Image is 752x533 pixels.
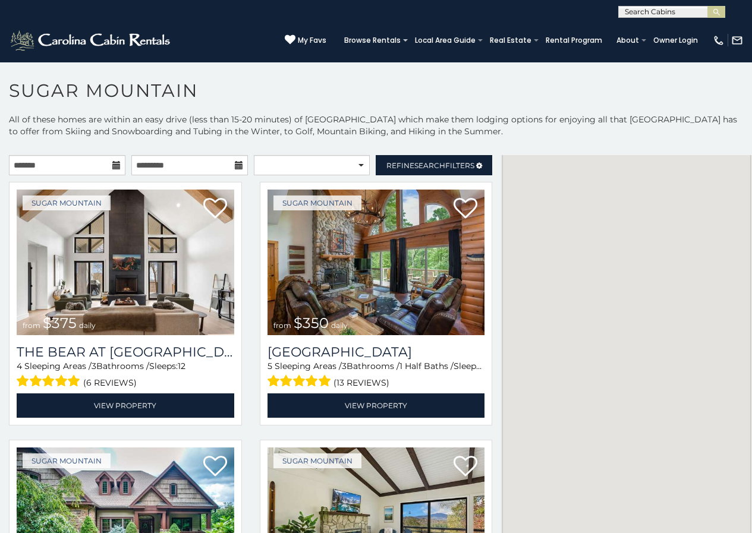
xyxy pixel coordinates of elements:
[484,32,537,49] a: Real Estate
[268,360,485,390] div: Sleeping Areas / Bathrooms / Sleeps:
[331,321,348,330] span: daily
[414,161,445,170] span: Search
[731,34,743,46] img: mail-regular-white.png
[268,344,485,360] h3: Grouse Moor Lodge
[17,190,234,335] a: from $375 daily
[268,361,272,371] span: 5
[399,361,454,371] span: 1 Half Baths /
[178,361,185,371] span: 12
[9,29,174,52] img: White-1-2.png
[454,197,477,222] a: Add to favorites
[17,361,22,371] span: 4
[23,321,40,330] span: from
[611,32,645,49] a: About
[376,155,492,175] a: RefineSearchFilters
[43,314,77,332] span: $375
[23,453,111,468] a: Sugar Mountain
[454,455,477,480] a: Add to favorites
[23,195,111,210] a: Sugar Mountain
[79,321,96,330] span: daily
[17,360,234,390] div: Sleeping Areas / Bathrooms / Sleeps:
[268,393,485,418] a: View Property
[409,32,482,49] a: Local Area Guide
[540,32,608,49] a: Rental Program
[713,34,725,46] img: phone-regular-white.png
[273,453,361,468] a: Sugar Mountain
[333,375,389,390] span: (13 reviews)
[647,32,704,49] a: Owner Login
[285,34,326,46] a: My Favs
[203,197,227,222] a: Add to favorites
[17,344,234,360] h3: The Bear At Sugar Mountain
[92,361,96,371] span: 3
[17,190,234,335] img: 1714387646_thumbnail.jpeg
[298,35,326,46] span: My Favs
[342,361,347,371] span: 3
[268,190,485,335] img: 1714398141_thumbnail.jpeg
[294,314,329,332] span: $350
[482,361,490,371] span: 12
[17,393,234,418] a: View Property
[83,375,137,390] span: (6 reviews)
[268,190,485,335] a: from $350 daily
[273,321,291,330] span: from
[273,195,361,210] a: Sugar Mountain
[17,344,234,360] a: The Bear At [GEOGRAPHIC_DATA]
[203,455,227,480] a: Add to favorites
[338,32,407,49] a: Browse Rentals
[386,161,474,170] span: Refine Filters
[268,344,485,360] a: [GEOGRAPHIC_DATA]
